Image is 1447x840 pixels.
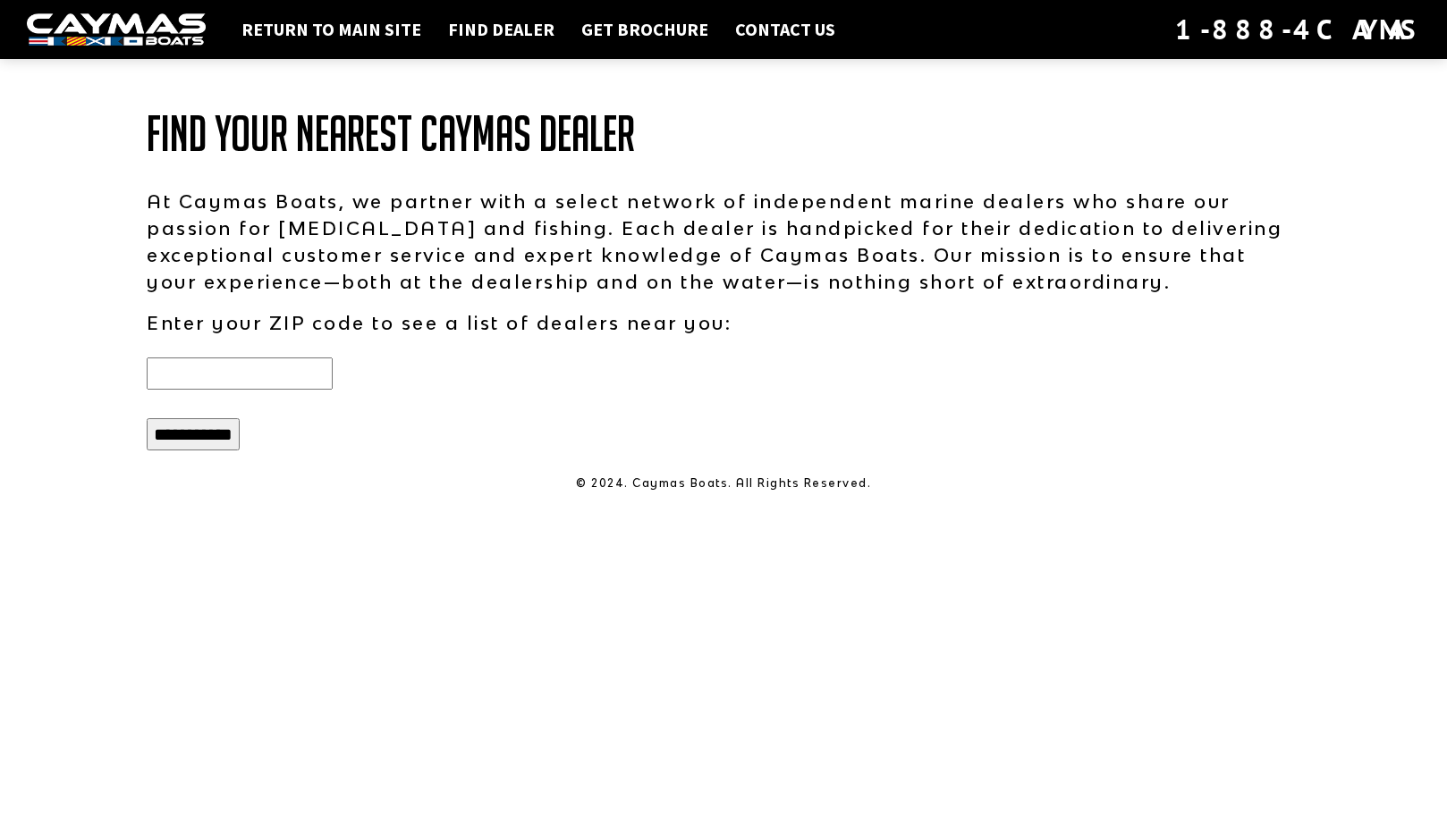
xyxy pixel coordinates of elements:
[233,18,430,41] a: Return to main site
[147,188,1300,295] p: At Caymas Boats, we partner with a select network of independent marine dealers who share our pas...
[439,18,563,41] a: Find Dealer
[147,309,1300,336] p: Enter your ZIP code to see a list of dealers near you:
[27,13,206,46] img: white-logo-c9c8dbefe5ff5ceceb0f0178aa75bf4bb51f6bca0971e226c86eb53dfe498488.png
[147,107,1300,161] h1: Find Your Nearest Caymas Dealer
[1175,10,1420,49] div: 1-888-4CAYMAS
[572,18,717,41] a: Get Brochure
[147,475,1300,491] p: © 2024. Caymas Boats. All Rights Reserved.
[726,18,844,41] a: Contact Us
